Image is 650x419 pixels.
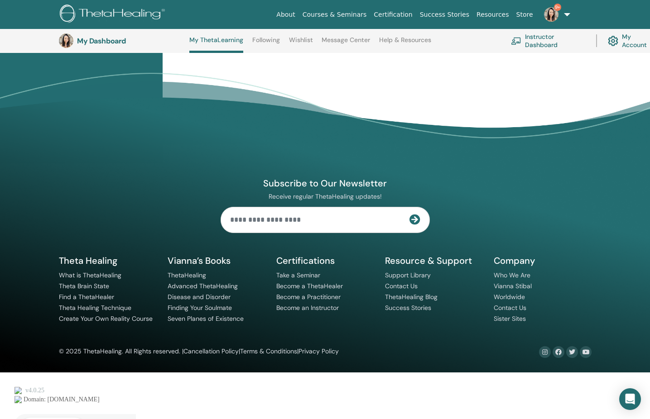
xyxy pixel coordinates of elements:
div: Keywords by Traffic [100,53,153,59]
a: Instructor Dashboard [511,31,585,51]
div: Open Intercom Messenger [619,388,641,410]
a: Success Stories [385,304,431,312]
a: Resources [473,6,513,23]
a: ThetaHealing [168,271,206,279]
a: Seven Planes of Existence [168,314,244,323]
a: Advanced ThetaHealing [168,282,238,290]
img: tab_keywords_by_traffic_grey.svg [90,52,97,60]
div: Domain: [DOMAIN_NAME] [24,24,100,31]
div: Domain Overview [34,53,81,59]
h4: Subscribe to Our Newsletter [221,177,430,189]
p: Receive regular ThetaHealing updates! [221,192,430,200]
span: 9+ [554,4,561,11]
h5: Resource & Support [385,255,483,267]
img: website_grey.svg [14,24,22,31]
img: logo.png [60,5,168,25]
a: Disease and Disorder [168,293,231,301]
a: Worldwide [494,293,525,301]
h5: Theta Healing [59,255,157,267]
a: Support Library [385,271,431,279]
a: Find a ThetaHealer [59,293,114,301]
a: About [273,6,299,23]
a: Success Stories [416,6,473,23]
a: Privacy Policy [299,347,339,355]
a: Wishlist [289,36,313,51]
a: My ThetaLearning [189,36,243,53]
img: logo_orange.svg [14,14,22,22]
a: Create Your Own Reality Course [59,314,153,323]
img: chalkboard-teacher.svg [511,37,521,45]
img: tab_domain_overview_orange.svg [24,52,32,60]
a: Message Center [322,36,370,51]
img: default.jpg [59,33,73,48]
a: What is ThetaHealing [59,271,121,279]
h3: My Dashboard [77,37,168,45]
a: Store [513,6,537,23]
a: Terms & Conditions [240,347,297,355]
a: ThetaHealing Blog [385,293,438,301]
a: Who We Are [494,271,530,279]
a: Become a Practitioner [276,293,341,301]
a: Contact Us [385,282,418,290]
h5: Certifications [276,255,374,267]
a: Theta Brain State [59,282,109,290]
a: Finding Your Soulmate [168,304,232,312]
h5: Vianna’s Books [168,255,265,267]
h5: Company [494,255,592,267]
a: Take a Seminar [276,271,320,279]
a: Cancellation Policy [183,347,239,355]
a: Contact Us [494,304,526,312]
a: Sister Sites [494,314,526,323]
a: Courses & Seminars [299,6,371,23]
a: Following [252,36,280,51]
a: Become a ThetaHealer [276,282,343,290]
div: © 2025 ThetaHealing. All Rights reserved. | | | [59,346,339,357]
a: Theta Healing Technique [59,304,131,312]
a: Help & Resources [379,36,431,51]
img: default.jpg [544,7,559,22]
img: cog.svg [608,33,618,48]
a: Become an Instructor [276,304,339,312]
a: Vianna Stibal [494,282,532,290]
div: v 4.0.25 [25,14,44,22]
a: Certification [370,6,416,23]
